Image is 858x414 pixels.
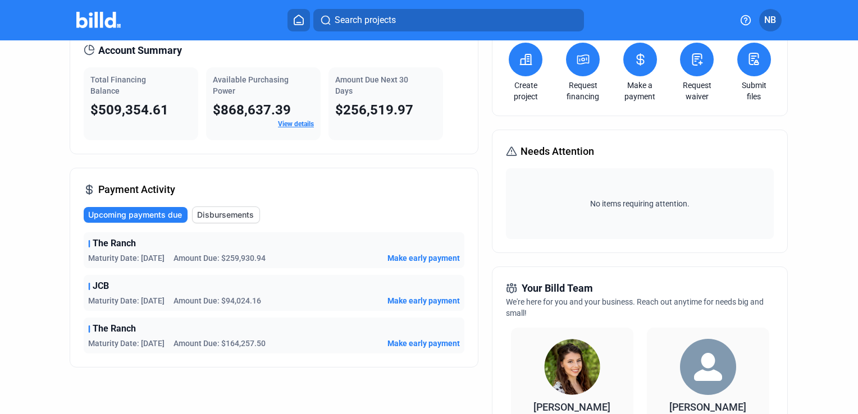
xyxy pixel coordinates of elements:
[522,280,593,296] span: Your Billd Team
[335,13,396,27] span: Search projects
[174,252,266,264] span: Amount Due: $259,930.94
[278,120,314,128] a: View details
[620,80,660,102] a: Make a payment
[93,237,136,250] span: The Ranch
[98,182,175,197] span: Payment Activity
[759,9,782,31] button: NB
[98,43,182,58] span: Account Summary
[734,80,774,102] a: Submit files
[335,75,408,95] span: Amount Due Next 30 Days
[88,209,182,220] span: Upcoming payments due
[93,279,109,293] span: JCB
[88,295,165,306] span: Maturity Date: [DATE]
[335,102,413,118] span: $256,519.97
[174,295,261,306] span: Amount Due: $94,024.16
[544,339,600,395] img: Relationship Manager
[93,322,136,335] span: The Ranch
[174,338,266,349] span: Amount Due: $164,257.50
[76,12,121,28] img: Billd Company Logo
[677,80,716,102] a: Request waiver
[510,198,769,209] span: No items requiring attention.
[506,80,545,102] a: Create project
[680,339,736,395] img: Territory Manager
[563,80,603,102] a: Request financing
[84,207,188,223] button: Upcoming payments due
[764,13,776,27] span: NB
[88,252,165,264] span: Maturity Date: [DATE]
[387,338,460,349] button: Make early payment
[90,102,168,118] span: $509,354.61
[197,209,254,220] span: Disbursements
[669,401,746,413] span: [PERSON_NAME]
[192,206,260,223] button: Disbursements
[506,297,764,318] span: We're here for you and your business. Reach out anytime for needs big and small!
[533,401,610,413] span: [PERSON_NAME]
[213,75,289,95] span: Available Purchasing Power
[313,9,584,31] button: Search projects
[387,295,460,306] button: Make early payment
[521,144,594,159] span: Needs Attention
[213,102,291,118] span: $868,637.39
[90,75,146,95] span: Total Financing Balance
[88,338,165,349] span: Maturity Date: [DATE]
[387,252,460,264] button: Make early payment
